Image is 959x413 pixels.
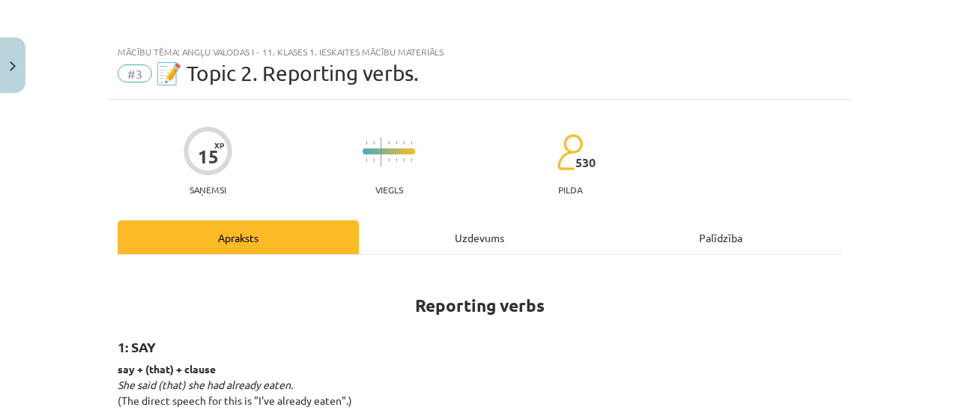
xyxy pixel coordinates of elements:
[214,141,224,149] span: XP
[575,156,596,169] span: 530
[118,338,156,355] strong: 1: SAY
[373,158,375,162] img: icon-short-line-57e1e144782c952c97e751825c79c345078a6d821885a25fce030b3d8c18986b.svg
[118,46,841,57] div: Mācību tēma: Angļu valodas i - 11. klases 1. ieskaites mācību materiāls
[198,146,219,167] div: 15
[10,61,16,71] img: icon-close-lesson-0947bae3869378f0d4975bcd49f059093ad1ed9edebbc8119c70593378902aed.svg
[396,158,397,162] img: icon-short-line-57e1e144782c952c97e751825c79c345078a6d821885a25fce030b3d8c18986b.svg
[118,64,152,82] span: #3
[118,220,359,254] div: Apraksts
[381,137,382,166] img: icon-long-line-d9ea69661e0d244f92f715978eff75569469978d946b2353a9bb055b3ed8787d.svg
[388,158,390,162] img: icon-short-line-57e1e144782c952c97e751825c79c345078a6d821885a25fce030b3d8c18986b.svg
[411,141,412,145] img: icon-short-line-57e1e144782c952c97e751825c79c345078a6d821885a25fce030b3d8c18986b.svg
[388,141,390,145] img: icon-short-line-57e1e144782c952c97e751825c79c345078a6d821885a25fce030b3d8c18986b.svg
[366,158,367,162] img: icon-short-line-57e1e144782c952c97e751825c79c345078a6d821885a25fce030b3d8c18986b.svg
[366,141,367,145] img: icon-short-line-57e1e144782c952c97e751825c79c345078a6d821885a25fce030b3d8c18986b.svg
[373,141,375,145] img: icon-short-line-57e1e144782c952c97e751825c79c345078a6d821885a25fce030b3d8c18986b.svg
[184,184,232,195] p: Saņemsi
[600,220,841,254] div: Palīdzība
[118,378,293,391] em: She said (that) she had already eaten.
[557,133,583,171] img: students-c634bb4e5e11cddfef0936a35e636f08e4e9abd3cc4e673bd6f9a4125e45ecb1.svg
[118,362,216,376] strong: say + (that) + clause
[403,141,405,145] img: icon-short-line-57e1e144782c952c97e751825c79c345078a6d821885a25fce030b3d8c18986b.svg
[558,184,582,195] p: pilda
[396,141,397,145] img: icon-short-line-57e1e144782c952c97e751825c79c345078a6d821885a25fce030b3d8c18986b.svg
[411,158,412,162] img: icon-short-line-57e1e144782c952c97e751825c79c345078a6d821885a25fce030b3d8c18986b.svg
[359,220,600,254] div: Uzdevums
[415,295,545,316] strong: Reporting verbs
[156,61,419,85] span: 📝 Topic 2. Reporting verbs.
[403,158,405,162] img: icon-short-line-57e1e144782c952c97e751825c79c345078a6d821885a25fce030b3d8c18986b.svg
[375,184,403,195] p: Viegls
